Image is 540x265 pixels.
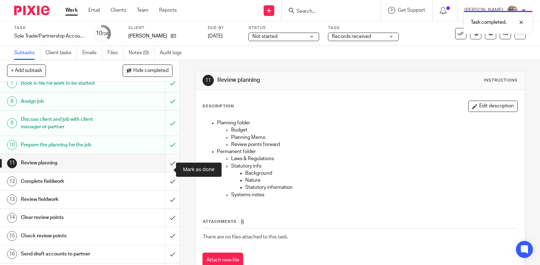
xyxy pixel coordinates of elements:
[245,184,517,191] p: Statutory information
[7,231,17,241] div: 15
[332,34,371,39] span: Records received
[217,77,375,84] h1: Review planning
[14,46,40,60] a: Subtasks
[14,25,85,31] label: Task
[7,249,17,259] div: 16
[65,7,78,14] a: Work
[217,119,517,126] p: Planning folder
[252,34,277,39] span: Not started
[245,170,517,177] p: Background
[46,46,77,60] a: Client tasks
[137,7,148,14] a: Team
[7,78,17,88] div: 7
[7,96,17,106] div: 8
[248,25,319,31] label: Status
[7,118,17,128] div: 9
[21,96,112,107] h1: Assign job
[231,126,517,134] p: Budget
[202,75,214,86] div: 11
[7,64,46,77] button: + Add subtask
[507,5,518,16] img: pic.png
[217,148,517,155] p: Permanent folder
[14,6,49,15] img: Pixie
[128,33,167,40] p: [PERSON_NAME]
[107,46,123,60] a: Files
[102,32,108,36] small: /28
[96,29,108,38] div: 10
[21,231,112,241] h1: Check review points
[7,176,17,186] div: 12
[208,25,240,31] label: Due by
[123,64,172,77] button: Hide completed
[111,7,126,14] a: Clients
[245,177,517,184] p: Nature
[231,163,517,170] p: Statutory info
[7,140,17,150] div: 10
[133,68,169,74] span: Hide completed
[471,19,506,26] p: Task completed.
[231,191,517,198] p: Systems notes
[231,134,517,141] p: Planning Memo
[7,194,17,204] div: 13
[129,46,154,60] a: Notes (0)
[203,220,237,224] span: Attachments
[21,114,112,132] h1: Discuss client and job with client manager or partner
[484,78,518,83] div: Instructions
[21,212,112,223] h1: Clear review points
[231,141,517,148] p: Review points forward
[21,249,112,259] h1: Send draft accounts to partner
[231,155,517,162] p: Laws & Regulations
[128,25,199,31] label: Client
[7,213,17,223] div: 14
[82,46,102,60] a: Emails
[7,158,17,168] div: 11
[21,158,112,168] h1: Review planning
[21,140,112,150] h1: Prepare the planning for the job
[21,78,112,89] h1: Book in file for work to be started
[203,235,288,239] span: There are no files attached to this task.
[208,34,223,39] span: [DATE]
[468,101,518,112] button: Edit description
[202,103,234,109] p: Description
[21,176,112,187] h1: Complete fieldwork
[21,194,112,205] h1: Review fieldwork
[88,7,100,14] a: Email
[14,33,85,40] div: Sole Trade/Partnership Accounts
[159,7,177,14] a: Reports
[160,46,187,60] a: Audit logs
